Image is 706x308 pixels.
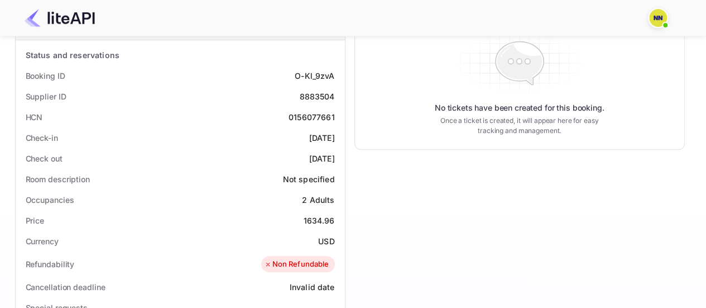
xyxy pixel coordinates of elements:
[25,9,95,27] img: LiteAPI Logo
[26,111,43,123] div: HCN
[299,91,334,102] div: 8883504
[303,215,334,226] div: 1634.96
[309,132,335,144] div: [DATE]
[26,70,65,82] div: Booking ID
[26,281,105,293] div: Cancellation deadline
[431,116,608,136] p: Once a ticket is created, it will appear here for easy tracking and management.
[264,259,329,270] div: Non Refundable
[290,281,335,293] div: Invalid date
[435,102,604,113] p: No tickets have been created for this booking.
[26,235,59,247] div: Currency
[26,194,74,206] div: Occupancies
[309,153,335,164] div: [DATE]
[283,173,335,185] div: Not specified
[26,215,45,226] div: Price
[26,173,90,185] div: Room description
[318,235,334,247] div: USD
[302,194,334,206] div: 2 Adults
[649,9,667,27] img: N/A N/A
[26,91,66,102] div: Supplier ID
[295,70,334,82] div: O-Kl_9zvA
[26,132,58,144] div: Check-in
[289,111,335,123] div: 0156077661
[26,49,119,61] div: Status and reservations
[26,258,75,270] div: Refundability
[26,153,63,164] div: Check out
